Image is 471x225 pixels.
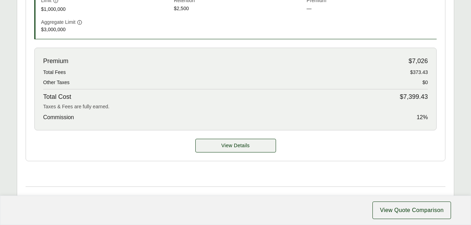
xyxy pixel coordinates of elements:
span: $3,000,000 [41,26,171,33]
span: Other Taxes [43,79,69,86]
span: $0 [422,79,428,86]
span: $7,026 [409,56,428,66]
span: $2,500 [174,5,304,13]
span: $373.43 [410,69,428,76]
span: Commission [43,113,74,122]
button: View Details [195,139,276,152]
button: View Quote Comparison [372,202,451,219]
a: Admiral details [195,139,276,152]
span: $7,399.43 [400,92,428,102]
div: Taxes & Fees are fully earned. [43,103,428,110]
span: Total Cost [43,92,71,102]
span: $1,000,000 [41,6,171,13]
span: View Quote Comparison [380,206,444,214]
span: Premium [43,56,68,66]
span: Total Fees [43,69,66,76]
span: View Details [221,142,250,149]
span: Aggregate Limit [41,19,75,26]
span: — [307,5,437,13]
span: 12 % [417,113,428,122]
